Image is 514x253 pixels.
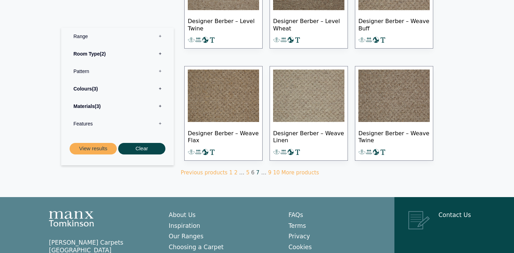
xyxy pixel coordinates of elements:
label: Room Type [66,45,169,63]
span: 3 [92,86,98,92]
a: Designer Berber Weave Linen Designer Berber – Weave Linen [270,66,348,161]
a: Page 1 [229,169,233,176]
a: About Us [169,211,196,218]
img: Designer Berber - Weave Twine [358,70,430,122]
span: Designer Berber – Level Twine [188,12,259,36]
span: Designer Berber – Weave Linen [273,124,344,149]
a: More products [281,169,319,176]
a: Our Ranges [169,233,204,240]
a: Terms [288,222,306,229]
span: Designer Berber – Weave Buff [358,12,430,36]
a: Contact Us [438,211,471,218]
a: Page 7 [256,169,260,176]
a: Page 10 [273,169,280,176]
span: Designer Berber – Weave Flax [188,124,259,149]
span: … [239,169,244,176]
span: Designer Berber – Weave Twine [358,124,430,149]
label: Colours [66,80,169,97]
label: Pattern [66,63,169,80]
img: Designer Berber-Weave-Flax [188,70,259,122]
img: Manx Tomkinson Logo [49,211,94,226]
a: Privacy [288,233,310,240]
span: 3 [95,103,101,109]
a: Designer Berber - Weave Twine Designer Berber – Weave Twine [355,66,433,161]
a: Inspiration [169,222,200,229]
span: 2 [100,51,106,57]
a: Cookies [288,244,312,251]
button: Clear [118,143,165,154]
a: Page 5 [246,169,250,176]
span: Page 6 [251,169,255,176]
a: Designer Berber-Weave-Flax Designer Berber – Weave Flax [184,66,263,161]
a: Page 2 [234,169,238,176]
label: Range [66,28,169,45]
a: Choosing a Carpet [169,244,224,251]
img: Designer Berber Weave Linen [273,70,344,122]
span: … [261,169,266,176]
button: View results [70,143,117,154]
a: Page 9 [268,169,272,176]
span: Designer Berber – Level Wheat [273,12,344,36]
a: FAQs [288,211,303,218]
a: Previous products [181,169,228,176]
label: Materials [66,97,169,115]
label: Features [66,115,169,132]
